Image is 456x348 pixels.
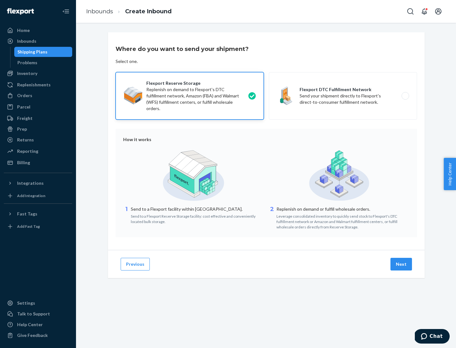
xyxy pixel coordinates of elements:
[125,8,172,15] a: Create Inbound
[17,224,40,229] div: Add Fast Tag
[4,102,72,112] a: Parcel
[4,146,72,156] a: Reporting
[269,205,275,230] div: 2
[17,70,37,77] div: Inventory
[4,320,72,330] a: Help Center
[14,47,73,57] a: Shipping Plans
[17,321,43,328] div: Help Center
[415,329,450,345] iframe: Opens a widget where you can chat to one of our agents
[4,68,72,78] a: Inventory
[4,330,72,340] button: Give Feedback
[121,258,150,270] button: Previous
[17,38,36,44] div: Inbounds
[17,332,48,339] div: Give Feedback
[4,209,72,219] button: Fast Tags
[86,8,113,15] a: Inbounds
[4,309,72,319] button: Talk to Support
[390,258,412,270] button: Next
[4,90,72,101] a: Orders
[60,5,72,18] button: Close Navigation
[81,2,177,21] ol: breadcrumbs
[123,205,130,224] div: 1
[17,300,35,306] div: Settings
[4,36,72,46] a: Inbounds
[14,58,73,68] a: Problems
[17,104,30,110] div: Parcel
[4,158,72,168] a: Billing
[4,25,72,35] a: Home
[418,5,431,18] button: Open notifications
[17,27,30,34] div: Home
[7,8,34,15] img: Flexport logo
[276,206,409,212] p: Replenish on demand or fulfill wholesale orders.
[4,191,72,201] a: Add Integration
[17,92,32,99] div: Orders
[116,58,138,65] div: Select one.
[4,135,72,145] a: Returns
[17,137,34,143] div: Returns
[17,115,33,121] div: Freight
[4,298,72,308] a: Settings
[131,212,264,224] div: Send to a Flexport Reserve Storage facility: cost effective and conveniently located bulk storage.
[4,124,72,134] a: Prep
[17,59,37,66] div: Problems
[131,206,264,212] p: Send to a Flexport facility within [GEOGRAPHIC_DATA].
[17,211,37,217] div: Fast Tags
[432,5,445,18] button: Open account menu
[17,49,47,55] div: Shipping Plans
[116,45,249,53] h3: Where do you want to send your shipment?
[17,193,45,198] div: Add Integration
[17,159,30,166] div: Billing
[4,80,72,90] a: Replenishments
[404,5,417,18] button: Open Search Box
[444,158,456,190] button: Help Center
[4,221,72,232] a: Add Fast Tag
[17,180,44,186] div: Integrations
[17,148,38,154] div: Reporting
[276,212,409,230] div: Leverage consolidated inventory to quickly send stock to Flexport's DTC fulfillment network or Am...
[17,82,51,88] div: Replenishments
[123,136,409,143] div: How it works
[17,126,27,132] div: Prep
[4,178,72,188] button: Integrations
[17,311,50,317] div: Talk to Support
[4,113,72,123] a: Freight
